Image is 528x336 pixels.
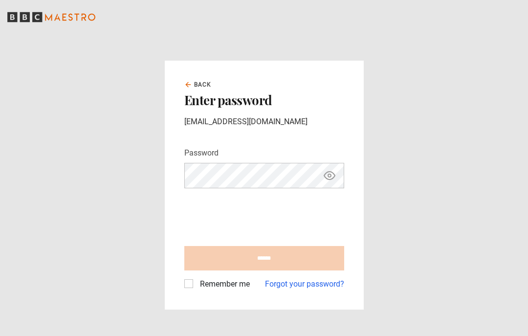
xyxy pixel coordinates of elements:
iframe: reCAPTCHA [184,196,333,234]
label: Password [184,147,219,159]
p: [EMAIL_ADDRESS][DOMAIN_NAME] [184,116,344,128]
button: Show password [321,167,338,184]
span: Back [194,80,212,89]
a: Back [184,80,212,89]
svg: BBC Maestro [7,10,95,24]
h2: Enter password [184,93,344,108]
a: Forgot your password? [265,278,344,290]
label: Remember me [196,278,250,290]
